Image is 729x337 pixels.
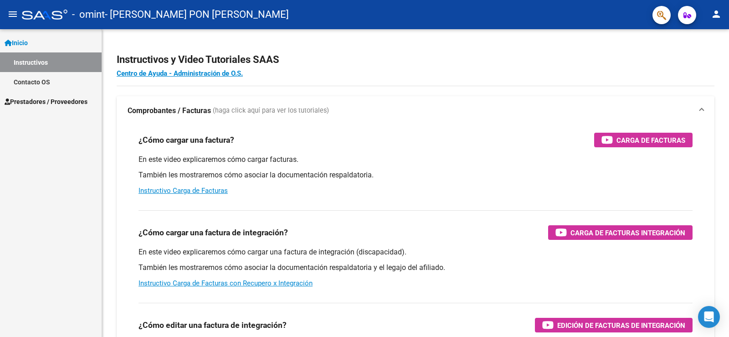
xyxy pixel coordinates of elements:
[616,135,685,146] span: Carga de Facturas
[548,225,693,240] button: Carga de Facturas Integración
[139,263,693,273] p: También les mostraremos cómo asociar la documentación respaldatoria y el legajo del afiliado.
[117,51,714,68] h2: Instructivos y Video Tutoriales SAAS
[139,279,313,287] a: Instructivo Carga de Facturas con Recupero x Integración
[535,318,693,332] button: Edición de Facturas de integración
[139,319,287,332] h3: ¿Cómo editar una factura de integración?
[128,106,211,116] strong: Comprobantes / Facturas
[711,9,722,20] mat-icon: person
[139,226,288,239] h3: ¿Cómo cargar una factura de integración?
[594,133,693,147] button: Carga de Facturas
[72,5,105,25] span: - omint
[139,247,693,257] p: En este video explicaremos cómo cargar una factura de integración (discapacidad).
[5,38,28,48] span: Inicio
[5,97,87,107] span: Prestadores / Proveedores
[139,187,228,195] a: Instructivo Carga de Facturas
[139,134,234,146] h3: ¿Cómo cargar una factura?
[557,320,685,331] span: Edición de Facturas de integración
[105,5,289,25] span: - [PERSON_NAME] PON [PERSON_NAME]
[117,96,714,125] mat-expansion-panel-header: Comprobantes / Facturas (haga click aquí para ver los tutoriales)
[7,9,18,20] mat-icon: menu
[570,227,685,238] span: Carga de Facturas Integración
[117,69,243,78] a: Centro de Ayuda - Administración de O.S.
[213,106,329,116] span: (haga click aquí para ver los tutoriales)
[139,155,693,165] p: En este video explicaremos cómo cargar facturas.
[139,170,693,180] p: También les mostraremos cómo asociar la documentación respaldatoria.
[698,306,720,328] div: Open Intercom Messenger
